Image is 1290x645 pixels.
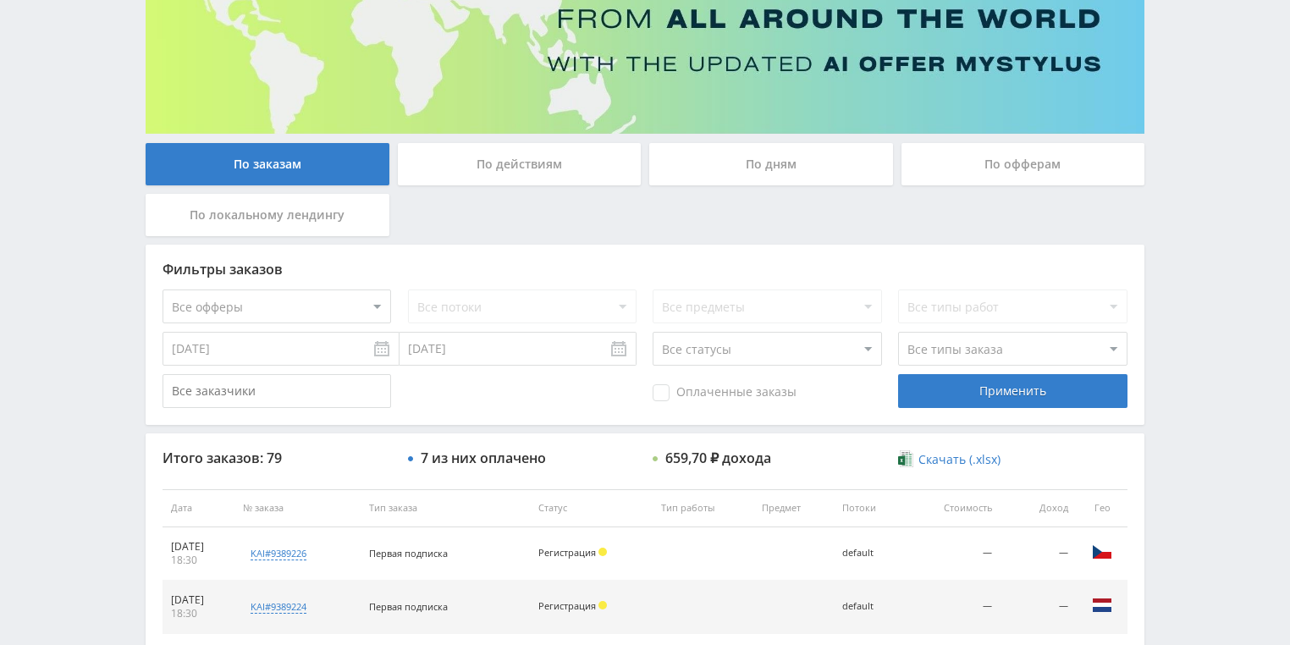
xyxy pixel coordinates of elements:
[665,450,771,466] div: 659,70 ₽ дохода
[234,489,361,527] th: № заказа
[1001,489,1078,527] th: Доход
[251,547,306,560] div: kai#9389226
[649,143,893,185] div: По дням
[163,262,1127,277] div: Фильтры заказов
[251,600,306,614] div: kai#9389224
[907,581,1001,634] td: —
[530,489,653,527] th: Статус
[163,374,391,408] input: Все заказчики
[163,489,234,527] th: Дата
[898,374,1127,408] div: Применить
[842,548,898,559] div: default
[1001,581,1078,634] td: —
[538,599,596,612] span: Регистрация
[163,450,391,466] div: Итого заказов: 79
[842,601,898,612] div: default
[538,546,596,559] span: Регистрация
[146,194,389,236] div: По локальному лендингу
[653,489,753,527] th: Тип работы
[146,143,389,185] div: По заказам
[369,600,448,613] span: Первая подписка
[907,489,1001,527] th: Стоимость
[898,450,912,467] img: xlsx
[1092,595,1112,615] img: nld.png
[171,607,226,620] div: 18:30
[753,489,834,527] th: Предмет
[653,384,797,401] span: Оплаченные заказы
[598,601,607,609] span: Холд
[369,547,448,560] span: Первая подписка
[171,554,226,567] div: 18:30
[398,143,642,185] div: По действиям
[361,489,530,527] th: Тип заказа
[1092,542,1112,562] img: cze.png
[901,143,1145,185] div: По офферам
[171,540,226,554] div: [DATE]
[421,450,546,466] div: 7 из них оплачено
[898,451,1000,468] a: Скачать (.xlsx)
[834,489,907,527] th: Потоки
[1001,527,1078,581] td: —
[1077,489,1127,527] th: Гео
[907,527,1001,581] td: —
[918,453,1001,466] span: Скачать (.xlsx)
[598,548,607,556] span: Холд
[171,593,226,607] div: [DATE]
